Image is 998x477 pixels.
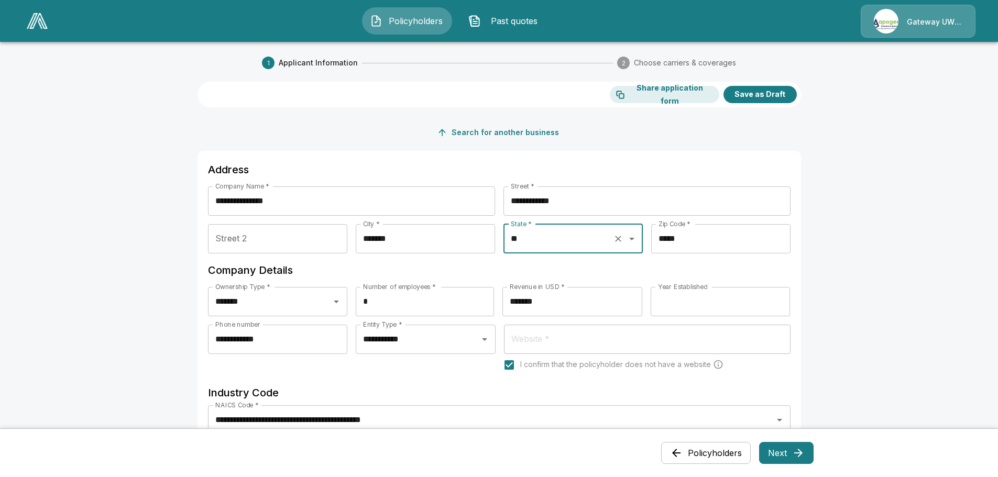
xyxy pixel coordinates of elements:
span: I confirm that the policyholder does not have a website [520,359,711,370]
label: NAICS Code * [215,401,259,409]
button: Open [772,413,787,427]
label: Street * [511,182,534,191]
span: Choose carriers & coverages [634,58,736,68]
h6: Address [208,161,791,178]
button: Clear [611,231,626,246]
img: Policyholders Icon [370,15,382,27]
label: City * [363,219,380,228]
label: Ownership Type * [215,282,270,291]
h6: Industry Code [208,384,791,401]
label: Number of employees * [363,282,436,291]
button: Policyholders [661,442,751,464]
img: AA Logo [27,13,48,29]
img: Past quotes Icon [468,15,481,27]
label: Entity Type * [363,320,402,329]
label: Zip Code * [659,219,690,228]
button: Share application form [610,86,719,103]
text: 2 [622,59,626,67]
label: State * [511,219,532,228]
h6: Company Details [208,262,791,279]
button: Save as Draft [723,86,797,103]
svg: Carriers run a cyber security scan on the policyholders' websites. Please enter a website wheneve... [713,359,723,370]
label: Phone number [215,320,260,329]
button: Past quotes IconPast quotes [460,7,551,35]
button: Open [329,294,344,309]
label: Year Established [658,282,707,291]
span: Applicant Information [279,58,358,68]
span: Past quotes [485,15,543,27]
button: Open [477,332,492,347]
label: Company Name * [215,182,269,191]
span: Policyholders [387,15,444,27]
button: Policyholders IconPolicyholders [362,7,452,35]
button: Next [759,442,814,464]
text: 1 [267,59,269,67]
button: Search for another business [435,123,563,142]
button: Open [624,231,639,246]
label: Revenue in USD * [510,282,565,291]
